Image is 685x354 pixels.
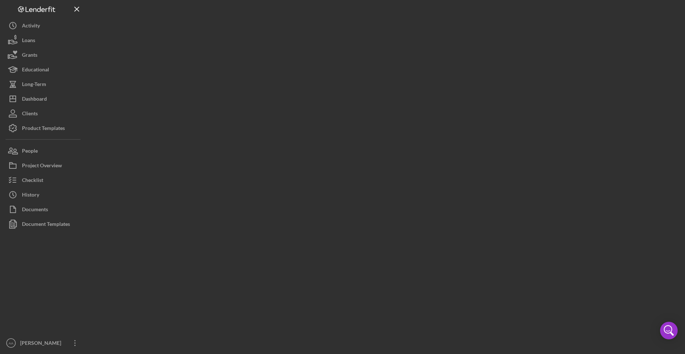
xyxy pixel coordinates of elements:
div: Dashboard [22,92,47,108]
div: [PERSON_NAME] [18,336,66,352]
button: Loans [4,33,84,48]
button: AA[PERSON_NAME] [4,336,84,350]
div: Long-Term [22,77,46,93]
text: AA [9,341,14,345]
button: Educational [4,62,84,77]
button: History [4,187,84,202]
div: Clients [22,106,38,123]
button: Project Overview [4,158,84,173]
button: Documents [4,202,84,217]
button: Long-Term [4,77,84,92]
div: Grants [22,48,37,64]
div: Project Overview [22,158,62,175]
button: Checklist [4,173,84,187]
div: Documents [22,202,48,219]
div: Document Templates [22,217,70,233]
div: People [22,144,38,160]
button: Activity [4,18,84,33]
div: Open Intercom Messenger [660,322,678,339]
button: Dashboard [4,92,84,106]
div: Activity [22,18,40,35]
button: Clients [4,106,84,121]
div: Loans [22,33,35,49]
button: People [4,144,84,158]
button: Grants [4,48,84,62]
div: Product Templates [22,121,65,137]
div: Educational [22,62,49,79]
button: Product Templates [4,121,84,135]
div: Checklist [22,173,43,189]
button: Document Templates [4,217,84,231]
div: History [22,187,39,204]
